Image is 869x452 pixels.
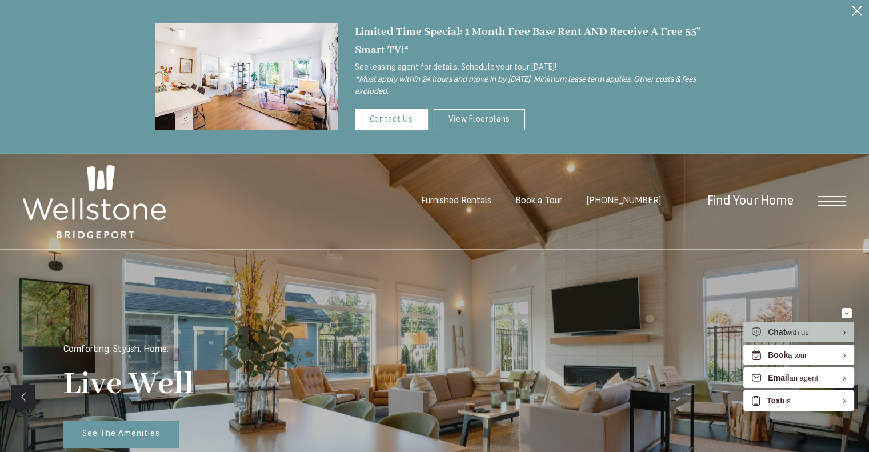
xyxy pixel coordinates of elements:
p: See leasing agent for details. Schedule your tour [DATE]! [355,62,715,98]
a: Furnished Rentals [421,197,491,206]
a: Contact Us [355,109,428,130]
a: Previous [11,385,35,409]
a: View Floorplans [434,109,526,130]
p: Live Well [63,366,194,405]
a: Call us at (253) 400-3144 [586,197,661,206]
a: Book a Tour [515,197,562,206]
button: Open Menu [818,196,846,206]
a: Find Your Home [707,195,794,208]
img: Wellstone [23,165,166,238]
div: Limited Time Special: 1 Month Free Base Rent AND Receive A Free 55” Smart TV!* [355,23,715,59]
a: See The Amenities [63,421,179,448]
i: *Must apply within 24 hours and move in by [DATE]. Minimum lease term applies. Other costs & fees... [355,75,696,96]
p: Comforting. Stylish. Home. [63,345,169,354]
img: Settle into comfort at Wellstone [155,23,338,130]
span: See The Amenities [82,430,160,438]
span: [PHONE_NUMBER] [586,197,661,206]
